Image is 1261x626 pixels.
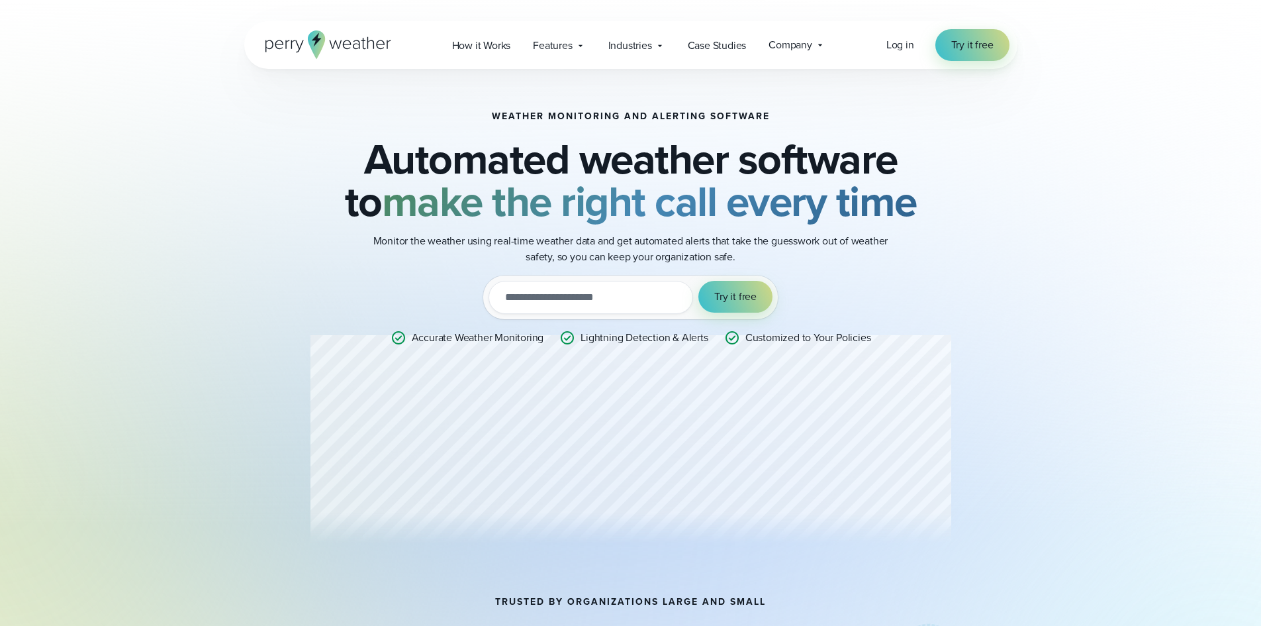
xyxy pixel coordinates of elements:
p: Accurate Weather Monitoring [412,330,544,346]
p: Lightning Detection & Alerts [581,330,708,346]
span: Log in [886,37,914,52]
span: Try it free [714,289,757,305]
h2: Automated weather software to [310,138,951,223]
span: Try it free [951,37,994,53]
button: Try it free [698,281,772,313]
span: How it Works [452,38,511,54]
h3: TRUSTED BY ORGANIZATIONS LARGE AND SMALL [495,597,766,607]
a: Try it free [935,29,1009,61]
span: Industries [608,38,652,54]
span: Features [533,38,572,54]
p: Monitor the weather using real-time weather data and get automated alerts that take the guesswork... [366,233,896,265]
span: Case Studies [688,38,747,54]
a: Log in [886,37,914,53]
p: Customized to Your Policies [745,330,871,346]
strong: make the right call every time [382,170,917,233]
span: Company [769,37,812,53]
h1: Weather Monitoring and Alerting Software [492,111,770,122]
a: Case Studies [677,32,758,59]
a: How it Works [441,32,522,59]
